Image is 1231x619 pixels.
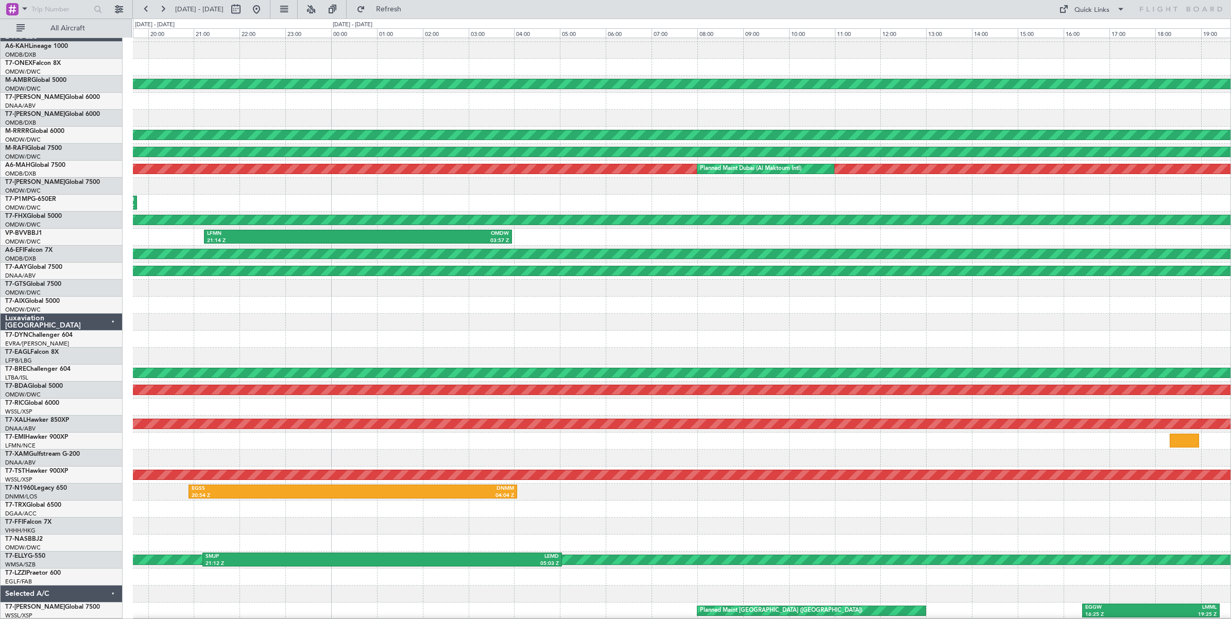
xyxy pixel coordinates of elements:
a: T7-ONEXFalcon 8X [5,60,61,66]
span: T7-DYN [5,332,28,338]
span: T7-[PERSON_NAME] [5,179,65,185]
a: VHHH/HKG [5,527,36,535]
span: T7-[PERSON_NAME] [5,111,65,117]
a: DNAA/ABV [5,425,36,433]
a: OMDW/DWC [5,153,41,161]
div: 18:00 [1155,28,1201,38]
span: T7-P1MP [5,196,31,202]
a: T7-FHXGlobal 5000 [5,213,62,219]
a: OMDW/DWC [5,544,41,552]
span: T7-XAL [5,417,26,423]
a: VP-BVVBBJ1 [5,230,42,236]
a: T7-[PERSON_NAME]Global 7500 [5,179,100,185]
a: T7-TSTHawker 900XP [5,468,68,474]
a: T7-EMIHawker 900XP [5,434,68,440]
div: 01:00 [377,28,423,38]
a: WSSL/XSP [5,476,32,484]
button: Refresh [352,1,414,18]
a: T7-XAMGulfstream G-200 [5,451,80,457]
span: T7-ONEX [5,60,32,66]
a: OMDW/DWC [5,187,41,195]
div: 22:00 [240,28,285,38]
a: T7-LZZIPraetor 600 [5,570,61,576]
a: OMDB/DXB [5,255,36,263]
div: 21:00 [194,28,240,38]
span: A6-EFI [5,247,24,253]
a: WSSL/XSP [5,408,32,416]
div: 07:00 [652,28,697,38]
span: Refresh [367,6,411,13]
div: 02:00 [423,28,469,38]
a: T7-BREChallenger 604 [5,366,71,372]
span: T7-NAS [5,536,28,542]
div: 21:14 Z [207,237,358,245]
a: OMDB/DXB [5,119,36,127]
span: T7-RIC [5,400,24,406]
div: 12:00 [880,28,926,38]
a: T7-[PERSON_NAME]Global 6000 [5,111,100,117]
a: DNAA/ABV [5,272,36,280]
a: T7-RICGlobal 6000 [5,400,59,406]
div: 10:00 [789,28,835,38]
div: 23:00 [285,28,331,38]
div: 05:00 [560,28,606,38]
div: EGGW [1085,604,1151,611]
a: T7-EAGLFalcon 8X [5,349,59,355]
span: T7-EMI [5,434,25,440]
a: LFMN/NCE [5,442,36,450]
div: 03:57 Z [358,237,509,245]
div: EGSS [192,485,353,492]
a: LFPB/LBG [5,357,32,365]
span: T7-[PERSON_NAME] [5,94,65,100]
div: OMDW [358,230,509,237]
span: T7-TRX [5,502,26,508]
div: 19:25 Z [1151,611,1217,618]
div: 06:00 [606,28,652,38]
span: All Aircraft [27,25,109,32]
a: DNAA/ABV [5,459,36,467]
a: T7-P1MPG-650ER [5,196,56,202]
a: DGAA/ACC [5,510,37,518]
a: A6-EFIFalcon 7X [5,247,53,253]
a: M-RRRRGlobal 6000 [5,128,64,134]
a: DNMM/LOS [5,493,37,501]
a: T7-TRXGlobal 6500 [5,502,61,508]
span: A6-MAH [5,162,30,168]
a: OMDW/DWC [5,306,41,314]
div: 14:00 [972,28,1018,38]
div: 20:00 [148,28,194,38]
div: 04:00 [514,28,560,38]
span: T7-ELLY [5,553,28,559]
a: OMDB/DXB [5,51,36,59]
button: Quick Links [1054,1,1130,18]
span: T7-AIX [5,298,25,304]
div: 17:00 [1109,28,1155,38]
input: Trip Number [31,2,91,17]
a: OMDB/DXB [5,170,36,178]
div: [DATE] - [DATE] [333,21,372,29]
a: OMDW/DWC [5,238,41,246]
a: A6-MAHGlobal 7500 [5,162,65,168]
a: LTBA/ISL [5,374,28,382]
div: 00:00 [331,28,377,38]
a: OMDW/DWC [5,204,41,212]
div: 11:00 [835,28,881,38]
span: M-RAFI [5,145,27,151]
a: OMDW/DWC [5,221,41,229]
a: T7-NASBBJ2 [5,536,43,542]
a: T7-ELLYG-550 [5,553,45,559]
a: OMDW/DWC [5,85,41,93]
span: M-RRRR [5,128,29,134]
div: 16:25 Z [1085,611,1151,618]
div: [DATE] - [DATE] [135,21,175,29]
div: 04:04 Z [353,492,514,500]
div: 03:00 [469,28,515,38]
span: T7-N1960 [5,485,34,491]
div: SMJP [206,553,382,560]
div: 08:00 [697,28,743,38]
a: EVRA/[PERSON_NAME] [5,340,69,348]
div: Planned Maint [GEOGRAPHIC_DATA] ([GEOGRAPHIC_DATA]) [700,603,862,618]
span: VP-BVV [5,230,27,236]
a: A6-KAHLineage 1000 [5,43,68,49]
a: T7-FFIFalcon 7X [5,519,52,525]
